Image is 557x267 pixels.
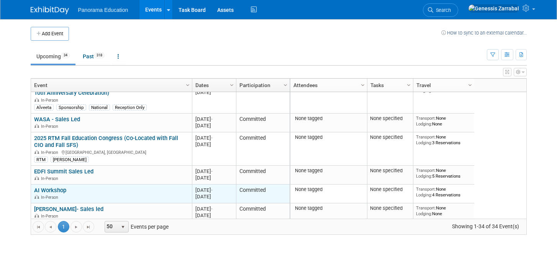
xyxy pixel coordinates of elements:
[293,115,364,122] div: None tagged
[228,79,236,90] a: Column Settings
[416,134,436,140] span: Transport:
[360,82,366,88] span: Column Settings
[293,186,364,193] div: None tagged
[416,115,436,121] span: Transport:
[468,4,519,13] img: Genessis Zarrabal
[85,224,92,230] span: Go to the last page
[236,132,290,166] td: Committed
[236,185,290,203] td: Committed
[405,79,413,90] a: Column Settings
[293,79,362,92] a: Attendees
[423,3,458,17] a: Search
[89,104,110,110] div: National
[34,135,178,149] a: 2025 RTM Fall Education Congress (Co-Located with Fall CIO and Fall SFS)
[41,98,61,103] span: In-Person
[195,168,233,175] div: [DATE]
[56,104,86,110] div: Sponsorship
[105,221,118,232] span: 50
[416,186,436,192] span: Transport:
[211,187,213,193] span: -
[416,186,471,198] div: None 4 Reservations
[195,122,233,129] div: [DATE]
[433,7,451,13] span: Search
[416,168,436,173] span: Transport:
[34,150,39,154] img: In-Person Event
[113,104,147,110] div: Reception Only
[41,124,61,129] span: In-Person
[34,124,39,128] img: In-Person Event
[61,53,70,58] span: 34
[195,89,233,96] div: [DATE]
[466,79,474,90] a: Column Settings
[34,176,39,180] img: In-Person Event
[34,79,187,92] a: Event
[31,49,75,64] a: Upcoming34
[282,82,288,88] span: Column Settings
[34,104,54,110] div: Alveeta
[211,116,213,122] span: -
[77,49,110,64] a: Past318
[33,221,44,232] a: Go to the first page
[416,121,432,127] span: Lodging:
[34,149,188,155] div: [GEOGRAPHIC_DATA], [GEOGRAPHIC_DATA]
[281,79,290,90] a: Column Settings
[359,79,367,90] a: Column Settings
[211,135,213,141] span: -
[34,116,80,123] a: WASA - Sales Led
[293,168,364,174] div: None tagged
[48,224,54,230] span: Go to the previous page
[416,88,432,93] span: Lodging:
[120,224,126,230] span: select
[211,206,213,212] span: -
[31,7,69,14] img: ExhibitDay
[239,79,285,92] a: Participation
[370,134,410,140] div: None specified
[416,205,471,216] div: None None
[293,134,364,140] div: None tagged
[78,7,128,13] span: Panorama Education
[195,141,233,148] div: [DATE]
[45,221,56,232] a: Go to the previous page
[416,211,432,216] span: Lodging:
[195,193,233,200] div: [DATE]
[416,79,469,92] a: Travel
[416,134,471,145] div: None 3 Reservations
[41,214,61,219] span: In-Person
[195,187,233,193] div: [DATE]
[236,203,290,222] td: Committed
[183,79,192,90] a: Column Settings
[370,186,410,193] div: None specified
[370,168,410,174] div: None specified
[195,175,233,181] div: [DATE]
[35,224,41,230] span: Go to the first page
[185,82,191,88] span: Column Settings
[370,205,410,211] div: None specified
[58,221,69,232] span: 1
[416,115,471,127] div: None None
[34,195,39,199] img: In-Person Event
[416,192,432,198] span: Lodging:
[41,150,61,155] span: In-Person
[416,205,436,211] span: Transport:
[51,157,89,163] div: [PERSON_NAME]
[34,214,39,218] img: In-Person Event
[73,224,79,230] span: Go to the next page
[31,27,69,41] button: Add Event
[370,115,410,122] div: None specified
[236,114,290,132] td: Committed
[34,157,48,163] div: RTM
[195,135,233,141] div: [DATE]
[370,79,408,92] a: Tasks
[41,176,61,181] span: In-Person
[406,82,412,88] span: Column Settings
[236,80,290,114] td: Recommended
[229,82,235,88] span: Column Settings
[445,221,526,232] span: Showing 1-34 of 34 Event(s)
[95,221,176,232] span: Events per page
[195,212,233,219] div: [DATE]
[293,205,364,211] div: None tagged
[34,168,93,175] a: EDFI Summit Sales Led
[441,30,527,36] a: How to sync to an external calendar...
[70,221,82,232] a: Go to the next page
[236,166,290,185] td: Committed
